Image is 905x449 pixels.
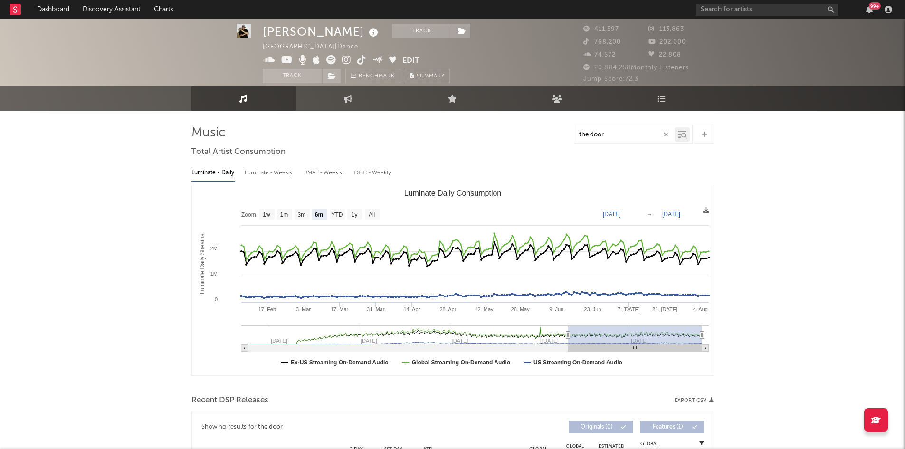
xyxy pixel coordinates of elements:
[405,69,450,83] button: Summary
[191,165,235,181] div: Luminate - Daily
[662,211,680,218] text: [DATE]
[368,211,374,218] text: All
[191,395,268,406] span: Recent DSP Releases
[199,234,205,294] text: Luminate Daily Streams
[475,306,494,312] text: 12. May
[675,398,714,403] button: Export CSV
[191,146,286,158] span: Total Artist Consumption
[201,421,453,433] div: Showing results for
[351,211,357,218] text: 1y
[258,306,276,312] text: 17. Feb
[618,306,640,312] text: 7. [DATE]
[549,306,563,312] text: 9. Jun
[411,359,510,366] text: Global Streaming On-Demand Audio
[295,306,311,312] text: 3. Mar
[241,211,256,218] text: Zoom
[866,6,873,13] button: 99+
[304,165,344,181] div: BMAT - Weekly
[192,185,714,375] svg: Luminate Daily Consumption
[367,306,385,312] text: 31. Mar
[648,26,684,32] span: 113,863
[569,421,633,433] button: Originals(0)
[404,189,501,197] text: Luminate Daily Consumption
[583,39,621,45] span: 768,200
[345,69,400,83] a: Benchmark
[652,306,677,312] text: 21. [DATE]
[297,211,305,218] text: 3m
[439,306,456,312] text: 28. Apr
[696,4,838,16] input: Search for artists
[210,246,217,251] text: 2M
[354,165,392,181] div: OCC - Weekly
[245,165,295,181] div: Luminate - Weekly
[603,211,621,218] text: [DATE]
[291,359,389,366] text: Ex-US Streaming On-Demand Audio
[583,76,638,82] span: Jump Score: 72.3
[584,306,601,312] text: 23. Jun
[575,424,619,430] span: Originals ( 0 )
[263,24,381,39] div: [PERSON_NAME]
[647,211,652,218] text: →
[583,52,616,58] span: 74,572
[403,306,420,312] text: 14. Apr
[869,2,881,10] div: 99 +
[640,421,704,433] button: Features(1)
[583,65,689,71] span: 20,884,258 Monthly Listeners
[314,211,323,218] text: 6m
[263,69,322,83] button: Track
[263,41,369,53] div: [GEOGRAPHIC_DATA] | Dance
[648,52,681,58] span: 22,808
[533,359,622,366] text: US Streaming On-Demand Audio
[402,55,419,67] button: Edit
[214,296,217,302] text: 0
[693,306,707,312] text: 4. Aug
[263,211,270,218] text: 1w
[583,26,619,32] span: 411,597
[392,24,452,38] button: Track
[574,131,675,139] input: Search by song name or URL
[330,306,348,312] text: 17. Mar
[210,271,217,277] text: 1M
[258,421,283,433] div: the door
[417,74,445,79] span: Summary
[646,424,690,430] span: Features ( 1 )
[280,211,288,218] text: 1m
[331,211,343,218] text: YTD
[648,39,686,45] span: 202,000
[511,306,530,312] text: 26. May
[359,71,395,82] span: Benchmark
